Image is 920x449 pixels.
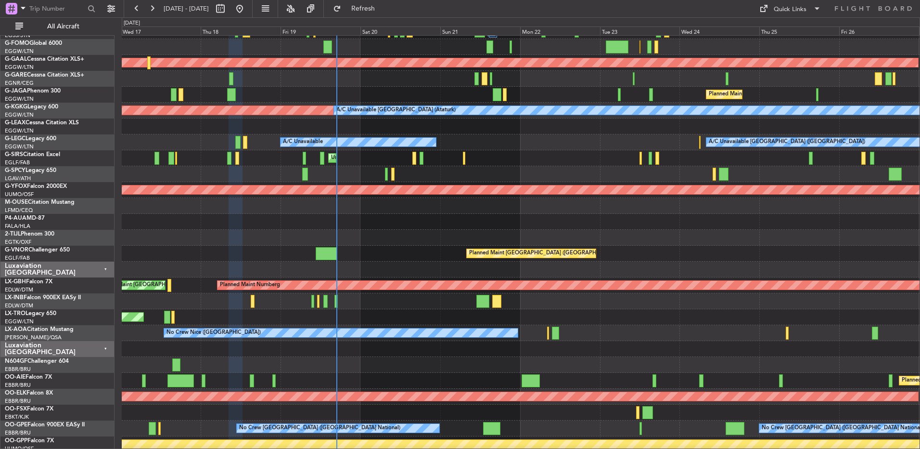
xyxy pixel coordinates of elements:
[5,159,30,166] a: EGLF/FAB
[5,64,34,71] a: EGGW/LTN
[5,231,54,237] a: 2-TIJLPhenom 300
[5,374,26,380] span: OO-AIE
[5,358,69,364] a: N604GFChallenger 604
[5,254,30,262] a: EGLF/FAB
[5,207,33,214] a: LFMD/CEQ
[5,143,34,150] a: EGGW/LTN
[239,421,400,436] div: No Crew [GEOGRAPHIC_DATA] ([GEOGRAPHIC_DATA] National)
[5,79,34,87] a: EGNR/CEG
[5,223,30,230] a: FALA/HLA
[5,231,21,237] span: 2-TIJL
[220,278,280,292] div: Planned Maint Nurnberg
[5,72,27,78] span: G-GARE
[5,111,34,119] a: EGGW/LTN
[709,87,860,102] div: Planned Maint [GEOGRAPHIC_DATA] ([GEOGRAPHIC_DATA])
[5,318,34,325] a: EGGW/LTN
[5,40,29,46] span: G-FOMO
[5,311,56,317] a: LX-TROLegacy 650
[5,295,81,301] a: LX-INBFalcon 900EX EASy II
[124,19,140,27] div: [DATE]
[679,26,759,35] div: Wed 24
[5,279,26,285] span: LX-GBH
[5,215,26,221] span: P4-AUA
[166,326,261,340] div: No Crew Nice ([GEOGRAPHIC_DATA])
[469,246,621,261] div: Planned Maint [GEOGRAPHIC_DATA] ([GEOGRAPHIC_DATA])
[343,5,383,12] span: Refresh
[774,5,806,14] div: Quick Links
[5,413,29,421] a: EBKT/KJK
[5,422,85,428] a: OO-GPEFalcon 900EX EASy II
[520,26,600,35] div: Mon 22
[5,429,31,436] a: EBBR/BRU
[5,327,27,332] span: LX-AOA
[5,152,23,158] span: G-SIRS
[121,26,201,35] div: Wed 17
[5,104,58,110] a: G-KGKGLegacy 600
[336,103,456,118] div: A/C Unavailable [GEOGRAPHIC_DATA] (Ataturk)
[5,127,34,134] a: EGGW/LTN
[5,168,26,173] span: G-SPCY
[360,26,440,35] div: Sat 20
[5,358,27,364] span: N604GF
[5,382,31,389] a: EBBR/BRU
[5,247,70,253] a: G-VNORChallenger 650
[5,95,34,103] a: EGGW/LTN
[5,168,56,173] a: G-SPCYLegacy 650
[5,199,75,205] a: M-OUSECitation Mustang
[5,191,34,198] a: UUMO/OSF
[600,26,680,35] div: Tue 23
[201,26,281,35] div: Thu 18
[5,334,62,341] a: [PERSON_NAME]/QSA
[5,279,52,285] a: LX-GBHFalcon 7X
[709,135,865,149] div: A/C Unavailable [GEOGRAPHIC_DATA] ([GEOGRAPHIC_DATA])
[5,56,84,62] a: G-GAALCessna Citation XLS+
[5,40,62,46] a: G-FOMOGlobal 6000
[5,406,27,412] span: OO-FSX
[5,238,31,246] a: EGTK/OXF
[331,151,489,165] div: Unplanned Maint [GEOGRAPHIC_DATA] ([GEOGRAPHIC_DATA])
[5,422,27,428] span: OO-GPE
[5,48,34,55] a: EGGW/LTN
[5,311,26,317] span: LX-TRO
[164,4,209,13] span: [DATE] - [DATE]
[5,302,33,309] a: EDLW/DTM
[5,184,67,189] a: G-YFOXFalcon 2000EX
[5,366,31,373] a: EBBR/BRU
[5,88,27,94] span: G-JAGA
[5,390,26,396] span: OO-ELK
[283,135,323,149] div: A/C Unavailable
[5,175,31,182] a: LGAV/ATH
[5,247,28,253] span: G-VNOR
[5,286,33,293] a: EDLW/DTM
[839,26,919,35] div: Fri 26
[759,26,839,35] div: Thu 25
[5,215,45,221] a: P4-AUAMD-87
[5,88,61,94] a: G-JAGAPhenom 300
[5,406,53,412] a: OO-FSXFalcon 7X
[5,199,28,205] span: M-OUSE
[5,184,27,189] span: G-YFOX
[5,72,84,78] a: G-GARECessna Citation XLS+
[5,136,56,142] a: G-LEGCLegacy 600
[5,397,31,405] a: EBBR/BRU
[329,1,386,16] button: Refresh
[5,120,26,126] span: G-LEAX
[5,136,26,142] span: G-LEGC
[29,1,85,16] input: Trip Number
[5,152,60,158] a: G-SIRSCitation Excel
[11,19,104,34] button: All Aircraft
[5,438,54,444] a: OO-GPPFalcon 7X
[440,26,520,35] div: Sun 21
[5,390,53,396] a: OO-ELKFalcon 8X
[5,32,30,39] a: EGSS/STN
[754,1,826,16] button: Quick Links
[5,120,79,126] a: G-LEAXCessna Citation XLS
[5,374,52,380] a: OO-AIEFalcon 7X
[5,438,27,444] span: OO-GPP
[5,295,24,301] span: LX-INB
[281,26,360,35] div: Fri 19
[5,104,27,110] span: G-KGKG
[5,56,27,62] span: G-GAAL
[25,23,102,30] span: All Aircraft
[5,327,74,332] a: LX-AOACitation Mustang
